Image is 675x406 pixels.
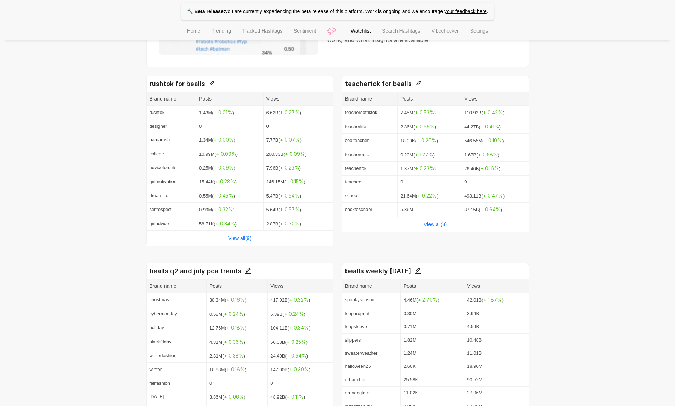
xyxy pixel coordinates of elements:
[401,279,464,293] th: Posts
[209,394,246,400] span: 3.86M
[480,165,499,171] span: + 0.16 %
[345,377,365,382] span: urbanchic
[150,353,177,358] span: winterfashion
[280,109,300,115] span: + 0.27 %
[479,207,502,212] span: ( )
[289,297,309,303] span: + 0.32 %
[444,8,487,14] a: your feedback here
[199,165,235,171] span: 0.25M
[150,193,168,198] span: dreamlife
[467,297,504,303] span: 42.01B
[464,166,500,171] span: 26.46B
[424,222,447,227] a: View all(8)
[278,137,302,143] span: ( )
[287,339,306,345] span: + 0.25 %
[467,311,479,316] span: 3.94B
[209,311,245,317] span: 0.58M
[214,151,238,157] span: ( )
[400,179,403,184] span: 0
[150,110,165,115] span: rushtok
[150,311,177,316] span: cybermonday
[400,207,413,212] span: 5.36M
[199,137,235,143] span: 1.34M
[284,311,304,317] span: + 0.24 %
[345,80,422,87] strong: teachertok for bealls
[209,381,212,386] span: 0
[345,166,367,171] span: teachertok
[245,268,251,274] span: edit
[345,152,370,157] span: teacherootd
[398,92,461,106] th: Posts
[199,124,202,129] span: 0
[400,152,435,158] span: 0.20M
[266,221,302,227] span: 2.87B
[464,110,504,115] span: 110.93B
[222,311,245,317] span: ( )
[199,179,237,184] span: 15.44K
[224,353,244,359] span: + 0.38 %
[470,28,488,34] span: Settings
[289,366,309,372] span: + 0.39 %
[266,179,305,184] span: 146.15M
[266,151,307,157] span: 200.33B
[242,28,282,34] span: Tracked Hashtags
[467,364,482,369] span: 18.90M
[212,137,235,143] span: ( )
[415,109,434,115] span: + 0.53 %
[187,8,225,14] strong: 🔨 Beta release:
[345,193,359,198] span: school
[285,394,305,400] span: ( )
[147,92,197,106] th: Brand name
[270,325,310,331] span: 104.11B
[404,297,439,303] span: 4.46M
[270,394,305,400] span: 48.92B
[382,28,420,34] span: Search Hashtags
[413,110,436,115] span: ( )
[416,297,439,303] span: ( )
[413,124,436,130] span: ( )
[467,350,482,356] span: 11.01B
[278,110,301,115] span: ( )
[270,353,308,359] span: 24.40B
[464,124,501,130] span: 44.27B
[418,297,438,303] span: + 2.70 %
[150,381,170,386] span: fallfashion
[226,366,245,372] span: + 0.16 %
[415,268,421,274] span: edit
[464,193,505,199] span: 493.11B
[266,207,302,212] span: 5.64B
[209,297,246,303] span: 38.34M
[209,80,215,87] span: edit
[284,179,305,184] span: ( )
[345,297,375,302] span: spookyseason
[342,92,398,106] th: Brand name
[345,324,367,329] span: longsleeve
[417,193,437,199] span: + 0.22 %
[400,193,438,199] span: 21.64M
[222,394,246,400] span: ( )
[345,337,361,343] span: slippers
[150,367,162,372] span: winter
[415,124,435,130] span: + 0.56 %
[345,390,370,395] span: grungeglam
[266,165,301,171] span: 7.96B
[181,3,494,20] p: you are currently experiencing the beta release of this platform. Work is ongoing and we encourage .
[464,179,467,184] span: 0
[432,28,459,34] span: Vibechecker
[214,193,234,199] span: + 0.45 %
[464,207,502,212] span: 87.15B
[212,110,234,115] span: ( )
[216,151,236,157] span: + 0.09 %
[270,311,305,317] span: 6.39B
[288,325,311,331] span: ( )
[214,137,234,143] span: + 0.00 %
[404,390,418,395] span: 11.02K
[278,165,301,171] span: ( )
[150,179,177,184] span: girlmotivation
[345,350,378,356] span: sweaterweather
[287,353,306,359] span: + 0.54 %
[270,367,310,372] span: 147.00B
[413,166,436,171] span: ( )
[483,297,502,303] span: + 1.87 %
[288,297,310,303] span: ( )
